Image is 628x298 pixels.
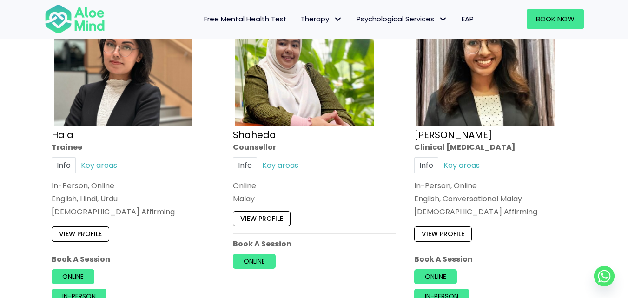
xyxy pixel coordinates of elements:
[414,207,577,218] div: [DEMOGRAPHIC_DATA] Affirming
[233,212,291,226] a: View profile
[436,13,450,26] span: Psychological Services: submenu
[527,9,584,29] a: Book Now
[301,14,343,24] span: Therapy
[350,9,455,29] a: Psychological ServicesPsychological Services: submenu
[233,193,396,204] p: Malay
[233,254,276,269] a: Online
[117,9,481,29] nav: Menu
[45,4,105,34] img: Aloe mind Logo
[414,157,438,173] a: Info
[233,238,396,249] p: Book A Session
[594,266,615,286] a: Whatsapp
[52,254,214,265] p: Book A Session
[455,9,481,29] a: EAP
[52,193,214,204] p: English, Hindi, Urdu
[233,157,257,173] a: Info
[233,142,396,152] div: Counsellor
[414,269,457,284] a: Online
[414,128,492,141] a: [PERSON_NAME]
[357,14,448,24] span: Psychological Services
[76,157,122,173] a: Key areas
[414,180,577,191] div: In-Person, Online
[197,9,294,29] a: Free Mental Health Test
[257,157,304,173] a: Key areas
[414,254,577,265] p: Book A Session
[462,14,474,24] span: EAP
[52,157,76,173] a: Info
[294,9,350,29] a: TherapyTherapy: submenu
[331,13,345,26] span: Therapy: submenu
[52,269,94,284] a: Online
[536,14,575,24] span: Book Now
[233,180,396,191] div: Online
[414,193,577,204] p: English, Conversational Malay
[52,128,73,141] a: Hala
[52,227,109,242] a: View profile
[52,142,214,152] div: Trainee
[414,227,472,242] a: View profile
[52,180,214,191] div: In-Person, Online
[204,14,287,24] span: Free Mental Health Test
[52,207,214,218] div: [DEMOGRAPHIC_DATA] Affirming
[438,157,485,173] a: Key areas
[414,142,577,152] div: Clinical [MEDICAL_DATA]
[233,128,276,141] a: Shaheda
